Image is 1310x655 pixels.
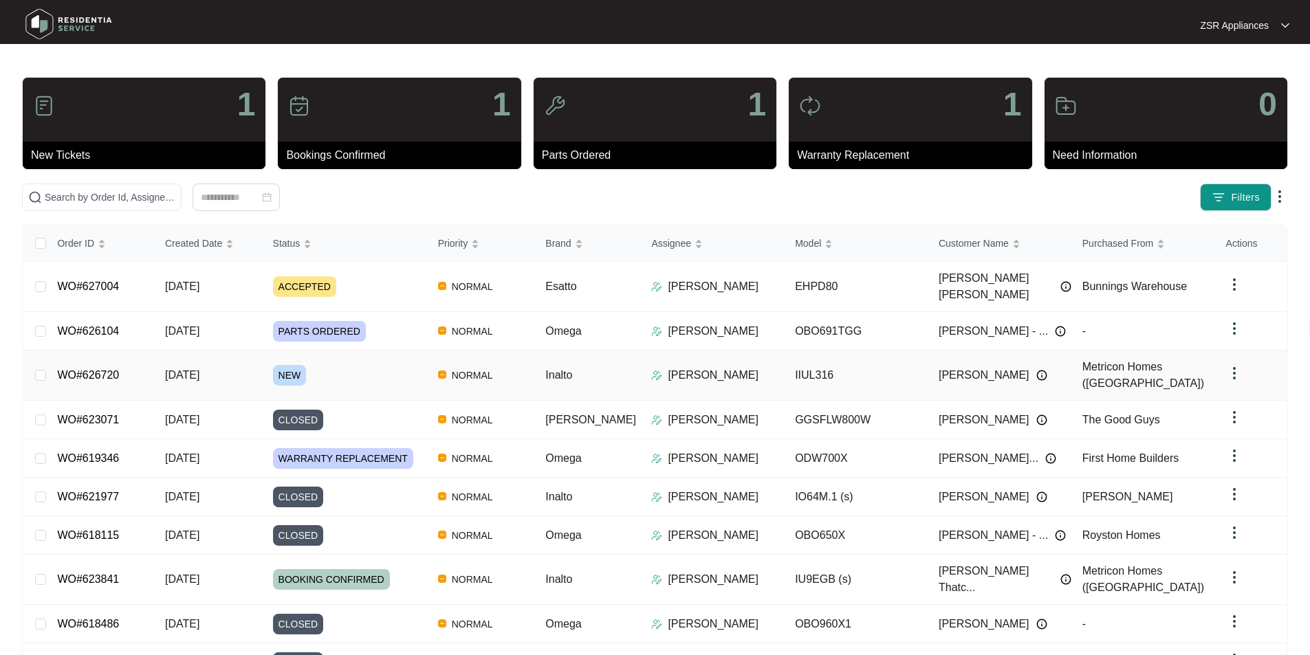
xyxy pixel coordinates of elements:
span: Filters [1231,190,1260,205]
a: WO#621977 [57,491,119,502]
span: The Good Guys [1082,414,1160,425]
p: Bookings Confirmed [286,147,521,164]
img: Assigner Icon [651,619,662,630]
p: [PERSON_NAME] [668,367,758,384]
img: Assigner Icon [651,574,662,585]
input: Search by Order Id, Assignee Name, Customer Name, Brand and Model [45,190,175,205]
span: [DATE] [165,573,199,585]
td: ODW700X [784,439,928,478]
p: ZSR Appliances [1200,19,1269,32]
span: Esatto [545,280,576,292]
p: 1 [492,88,511,121]
p: [PERSON_NAME] [668,323,758,340]
img: Info icon [1060,281,1071,292]
span: Order ID [57,236,94,251]
img: Info icon [1045,453,1056,464]
span: [PERSON_NAME] [1082,491,1173,502]
img: dropdown arrow [1226,320,1243,337]
span: BOOKING CONFIRMED [273,569,390,590]
span: Status [273,236,301,251]
p: Warranty Replacement [797,147,1031,164]
span: NORMAL [446,616,499,632]
span: Inalto [545,573,572,585]
span: Assignee [651,236,691,251]
span: CLOSED [273,487,324,507]
img: Vercel Logo [438,370,446,379]
p: [PERSON_NAME] [668,616,758,632]
span: [PERSON_NAME] [PERSON_NAME] [939,270,1054,303]
a: WO#626104 [57,325,119,337]
button: filter iconFilters [1200,184,1271,211]
td: OBO960X1 [784,605,928,643]
span: ACCEPTED [273,276,336,297]
img: Assigner Icon [651,370,662,381]
img: Info icon [1036,414,1047,425]
th: Brand [534,225,640,262]
th: Created Date [154,225,262,262]
span: Omega [545,529,581,541]
p: [PERSON_NAME] [668,571,758,588]
img: Info icon [1060,574,1071,585]
td: IO64M.1 (s) [784,478,928,516]
img: Vercel Logo [438,326,446,335]
p: 1 [1003,88,1022,121]
span: Omega [545,452,581,464]
span: Metricon Homes ([GEOGRAPHIC_DATA]) [1082,361,1204,389]
span: [DATE] [165,618,199,630]
td: OBO650X [784,516,928,555]
p: [PERSON_NAME] [668,412,758,428]
span: Omega [545,325,581,337]
span: [PERSON_NAME] Thatc... [939,563,1054,596]
p: [PERSON_NAME] [668,450,758,467]
span: NORMAL [446,412,499,428]
img: dropdown arrow [1226,276,1243,293]
span: [PERSON_NAME] [545,414,636,425]
td: IU9EGB (s) [784,555,928,605]
span: CLOSED [273,614,324,634]
span: Omega [545,618,581,630]
img: Vercel Logo [438,575,446,583]
img: dropdown arrow [1226,365,1243,381]
p: [PERSON_NAME] [668,489,758,505]
img: dropdown arrow [1281,22,1289,29]
span: [DATE] [165,529,199,541]
span: NORMAL [446,367,499,384]
span: Customer Name [939,236,1009,251]
p: Need Information [1053,147,1287,164]
span: - [1082,618,1086,630]
img: search-icon [28,190,42,204]
span: [PERSON_NAME] [939,367,1029,384]
img: dropdown arrow [1271,188,1288,205]
img: icon [799,95,821,117]
img: Vercel Logo [438,492,446,500]
span: NORMAL [446,571,499,588]
span: [PERSON_NAME]... [939,450,1038,467]
img: Vercel Logo [438,531,446,539]
img: residentia service logo [21,3,117,45]
span: [DATE] [165,491,199,502]
img: Vercel Logo [438,454,446,462]
span: [DATE] [165,452,199,464]
a: WO#619346 [57,452,119,464]
img: Info icon [1036,619,1047,630]
th: Purchased From [1071,225,1215,262]
span: - [1082,325,1086,337]
td: IIUL316 [784,351,928,401]
a: WO#618486 [57,618,119,630]
img: Info icon [1055,326,1066,337]
span: [PERSON_NAME] [939,489,1029,505]
span: [PERSON_NAME] - ... [939,323,1048,340]
td: GGSFLW800W [784,401,928,439]
a: WO#618115 [57,529,119,541]
span: PARTS ORDERED [273,321,366,342]
p: [PERSON_NAME] [668,278,758,295]
span: [DATE] [165,325,199,337]
img: Info icon [1055,530,1066,541]
img: Assigner Icon [651,453,662,464]
p: [PERSON_NAME] [668,527,758,544]
th: Model [784,225,928,262]
img: icon [1055,95,1077,117]
span: Purchased From [1082,236,1153,251]
span: [PERSON_NAME] [939,412,1029,428]
img: dropdown arrow [1226,447,1243,464]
